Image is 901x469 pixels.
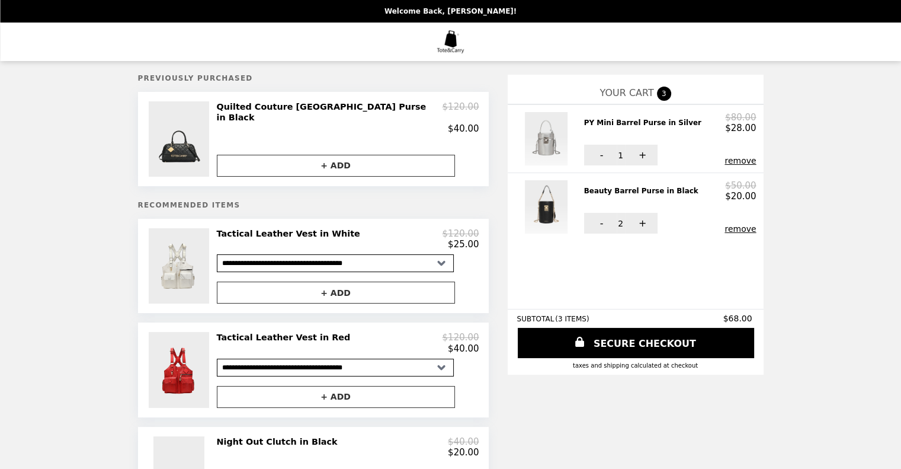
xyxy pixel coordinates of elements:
[517,362,754,369] div: Taxes and Shipping calculated at checkout
[217,386,455,408] button: + ADD
[584,186,703,196] h2: Beauty Barrel Purse in Black
[725,180,756,191] p: $50.00
[442,228,479,239] p: $120.00
[448,239,479,250] p: $25.00
[138,201,489,209] h5: Recommended Items
[724,156,756,165] button: remove
[217,359,454,377] select: Select a product variant
[384,7,517,15] p: Welcome Back, [PERSON_NAME]!
[149,332,212,407] img: Tactical Leather Vest in Red
[149,101,211,177] img: Quilted Couture Italy Purse in Black
[525,112,570,165] img: PY Mini Barrel Purse in Silver
[723,314,754,323] span: $68.00
[517,315,556,323] span: SUBTOTAL
[448,436,479,447] p: $40.00
[217,282,455,304] button: + ADD
[618,151,623,160] span: 1
[217,332,355,343] h2: Tactical Leather Vest in Red
[217,101,443,123] h2: Quilted Couture [GEOGRAPHIC_DATA] Purse in Black
[448,343,479,354] p: $40.00
[584,213,617,234] button: -
[217,254,454,272] select: Select a product variant
[555,315,589,323] span: ( 3 ITEMS )
[725,123,756,133] p: $28.00
[442,101,479,123] p: $120.00
[217,155,455,177] button: + ADD
[724,224,756,234] button: remove
[217,436,342,447] h2: Night Out Clutch in Black
[618,219,623,228] span: 2
[448,123,479,134] p: $40.00
[625,145,658,165] button: +
[525,180,570,234] img: Beauty Barrel Purse in Black
[518,328,754,358] a: SECURE CHECKOUT
[657,87,671,101] span: 3
[625,213,658,234] button: +
[448,447,479,458] p: $20.00
[434,30,467,54] img: Brand Logo
[442,332,479,343] p: $120.00
[599,87,653,98] span: YOUR CART
[149,228,212,304] img: Tactical Leather Vest in White
[584,145,617,165] button: -
[725,112,756,123] p: $80.00
[138,74,489,82] h5: Previously Purchased
[217,228,365,239] h2: Tactical Leather Vest in White
[584,117,706,128] h2: PY Mini Barrel Purse in Silver
[725,191,756,202] p: $20.00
